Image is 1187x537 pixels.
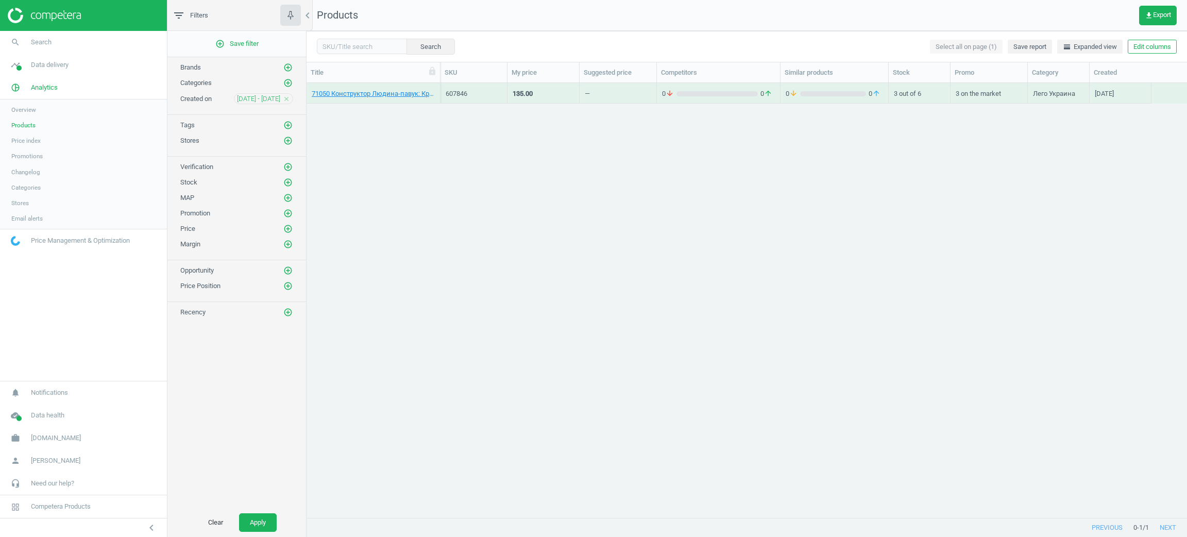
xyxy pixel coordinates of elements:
[6,428,25,448] i: work
[11,137,41,145] span: Price index
[1081,518,1133,537] button: previous
[283,240,293,249] i: add_circle_outline
[1128,40,1177,54] button: Edit columns
[1145,11,1171,20] span: Export
[180,225,195,232] span: Price
[1095,89,1114,102] div: [DATE]
[764,89,772,98] i: arrow_upward
[145,522,158,534] i: chevron_left
[584,68,652,77] div: Suggested price
[446,89,502,98] div: 607846
[11,168,40,176] span: Changelog
[1013,42,1046,52] span: Save report
[1094,68,1147,77] div: Created
[661,68,776,77] div: Competitors
[893,68,946,77] div: Stock
[215,39,225,48] i: add_circle_outline
[283,78,293,88] button: add_circle_outline
[283,177,293,188] button: add_circle_outline
[930,40,1003,54] button: Select all on page (1)
[283,63,293,72] i: add_circle_outline
[31,83,58,92] span: Analytics
[955,68,1023,77] div: Promo
[215,39,259,48] span: Save filter
[31,60,69,70] span: Data delivery
[180,163,213,171] span: Verification
[513,89,533,98] div: 135.00
[11,121,36,129] span: Products
[31,411,64,420] span: Data health
[1139,6,1177,25] button: get_appExport
[1149,518,1187,537] button: next
[1143,523,1149,532] span: / 1
[301,9,314,22] i: chevron_left
[6,383,25,402] i: notifications
[317,39,407,54] input: SKU/Title search
[956,84,1022,102] div: 3 on the market
[317,9,358,21] span: Products
[180,121,195,129] span: Tags
[139,521,164,534] button: chevron_left
[283,224,293,233] i: add_circle_outline
[283,307,293,317] button: add_circle_outline
[1057,40,1123,54] button: horizontal_splitExpanded view
[190,11,208,20] span: Filters
[6,32,25,52] i: search
[283,209,293,218] i: add_circle_outline
[585,89,590,102] div: —
[11,152,43,160] span: Promotions
[283,121,293,130] i: add_circle_outline
[6,406,25,425] i: cloud_done
[8,8,81,23] img: ajHJNr6hYgQAAAAASUVORK5CYII=
[283,136,293,146] button: add_circle_outline
[180,194,194,202] span: MAP
[283,208,293,219] button: add_circle_outline
[180,209,210,217] span: Promotion
[31,236,130,245] span: Price Management & Optimization
[180,63,201,71] span: Brands
[180,178,197,186] span: Stock
[283,136,293,145] i: add_circle_outline
[785,68,884,77] div: Similar products
[406,39,455,54] button: Search
[445,68,503,77] div: SKU
[11,183,41,192] span: Categories
[180,240,200,248] span: Margin
[311,68,436,77] div: Title
[1063,43,1071,51] i: horizontal_split
[6,78,25,97] i: pie_chart_outlined
[283,178,293,187] i: add_circle_outline
[283,120,293,130] button: add_circle_outline
[312,89,435,98] a: 71050 Конструктор Людина-павук: Крізь Всесвіт
[31,38,52,47] span: Search
[1133,523,1143,532] span: 0 - 1
[11,106,36,114] span: Overview
[31,479,74,488] span: Need our help?
[307,83,1187,517] div: grid
[283,162,293,172] button: add_circle_outline
[31,388,68,397] span: Notifications
[11,236,20,246] img: wGWNvw8QSZomAAAAABJRU5ErkJggg==
[31,502,91,511] span: Competera Products
[283,193,293,203] i: add_circle_outline
[11,199,29,207] span: Stores
[283,266,293,275] i: add_circle_outline
[180,282,221,290] span: Price Position
[283,95,290,103] i: close
[872,89,880,98] i: arrow_upward
[758,89,775,98] span: 0
[283,62,293,73] button: add_circle_outline
[6,55,25,75] i: timeline
[180,137,199,144] span: Stores
[1063,42,1117,52] span: Expanded view
[1032,68,1085,77] div: Category
[180,95,212,103] span: Created on
[666,89,674,98] i: arrow_downward
[197,513,234,532] button: Clear
[237,94,280,104] span: [DATE] - [DATE]
[239,513,277,532] button: Apply
[1145,11,1153,20] i: get_app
